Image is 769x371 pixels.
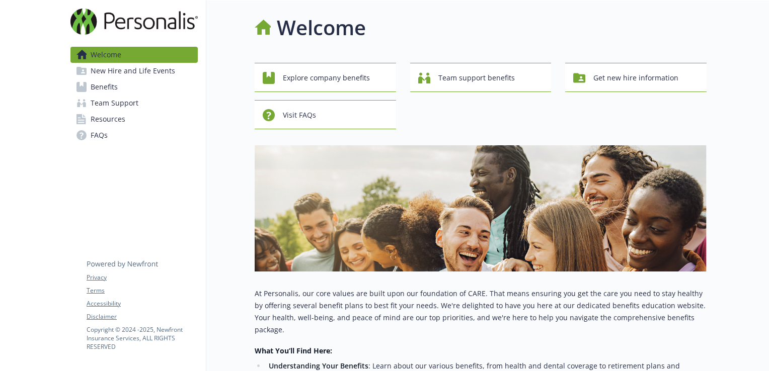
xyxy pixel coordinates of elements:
span: New Hire and Life Events [91,63,175,79]
a: Team Support [70,95,198,111]
a: Benefits [70,79,198,95]
span: Get new hire information [593,68,678,87]
span: Benefits [91,79,118,95]
img: overview page banner [255,145,707,271]
a: Welcome [70,47,198,63]
button: Team support benefits [410,63,552,92]
span: Visit FAQs [283,106,316,125]
a: Privacy [87,273,197,282]
span: Resources [91,111,125,127]
strong: What You’ll Find Here: [255,346,332,355]
span: Team support benefits [438,68,515,87]
span: FAQs [91,127,108,143]
a: Disclaimer [87,312,197,321]
span: Welcome [91,47,121,63]
a: FAQs [70,127,198,143]
a: Accessibility [87,299,197,308]
span: Explore company benefits [283,68,370,87]
button: Visit FAQs [255,100,396,129]
strong: Understanding Your Benefits [269,361,368,370]
p: At Personalis, our core values are built upon our foundation of CARE. That means ensuring you get... [255,288,707,336]
button: Explore company benefits [255,63,396,92]
button: Get new hire information [565,63,707,92]
span: Team Support [91,95,138,111]
a: Terms [87,286,197,295]
a: New Hire and Life Events [70,63,198,79]
a: Resources [70,111,198,127]
p: Copyright © 2024 - 2025 , Newfront Insurance Services, ALL RIGHTS RESERVED [87,325,197,351]
h1: Welcome [277,13,366,43]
